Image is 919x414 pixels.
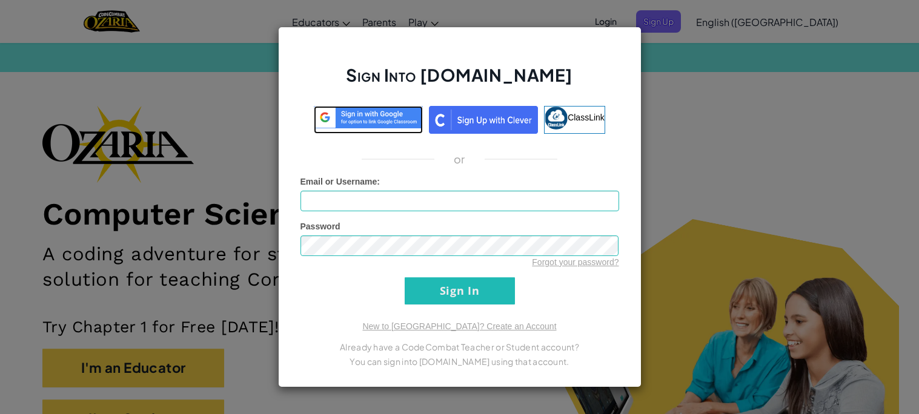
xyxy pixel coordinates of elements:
label: : [300,176,380,188]
span: Email or Username [300,177,377,186]
a: Forgot your password? [532,257,619,267]
img: clever_sso_button@2x.png [429,106,538,134]
p: or [454,152,465,166]
input: Sign In [405,277,515,304]
h2: Sign Into [DOMAIN_NAME] [300,64,619,99]
img: log-in-google-sso.svg [314,106,423,128]
p: Already have a CodeCombat Teacher or Student account? [300,340,619,354]
a: New to [GEOGRAPHIC_DATA]? Create an Account [362,321,556,331]
p: You can sign into [DOMAIN_NAME] using that account. [300,354,619,369]
span: ClassLink [568,113,605,122]
img: classlink-logo-small.png [545,107,568,130]
span: Password [300,222,340,231]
